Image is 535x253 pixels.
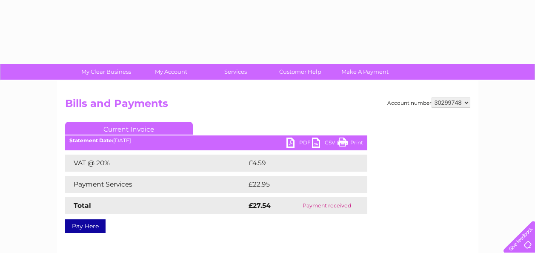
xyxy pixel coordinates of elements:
a: PDF [286,138,312,150]
a: Pay Here [65,219,106,233]
strong: £27.54 [249,201,271,210]
h2: Bills and Payments [65,98,470,114]
b: Statement Date: [69,137,113,144]
a: Customer Help [265,64,335,80]
a: Services [200,64,271,80]
a: Print [338,138,363,150]
td: £4.59 [246,155,347,172]
td: Payment Services [65,176,246,193]
a: My Clear Business [71,64,141,80]
a: Current Invoice [65,122,193,135]
td: VAT @ 20% [65,155,246,172]
div: Account number [387,98,470,108]
td: £22.95 [246,176,350,193]
div: [DATE] [65,138,367,144]
a: Make A Payment [330,64,400,80]
strong: Total [74,201,91,210]
td: Payment received [286,197,367,214]
a: My Account [136,64,206,80]
a: CSV [312,138,338,150]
